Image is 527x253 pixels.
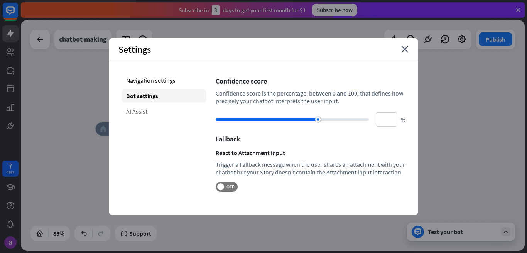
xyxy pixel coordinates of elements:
[122,89,206,103] div: Bot settings
[212,5,220,15] div: 3
[118,44,151,55] span: Settings
[216,89,405,105] div: Confidence score is the percentage, between 0 and 100, that defines how precisely your chatbot in...
[122,104,206,118] div: AI Assist
[216,77,405,85] div: Confidence score
[401,46,409,53] i: close
[179,5,306,15] div: Subscribe in days to get your first month for $1
[122,74,206,87] div: Navigation settings
[129,227,151,240] span: Support
[312,4,357,16] div: Subscribe now
[428,228,497,236] div: Test your bot
[100,126,107,132] i: home_2
[216,134,405,143] div: Fallback
[6,3,29,26] button: Open LiveChat chat widget
[216,161,405,176] div: Trigger a Fallback message when the user shares an attachment with your chatbot but your Story do...
[7,169,14,175] div: days
[2,161,19,177] a: 7 days
[401,116,405,123] span: %
[224,184,236,190] span: OFF
[59,30,107,49] div: chatbot making
[8,163,12,169] div: 7
[51,227,67,240] div: 85%
[479,32,512,46] button: Publish
[216,149,405,157] div: React to Attachment input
